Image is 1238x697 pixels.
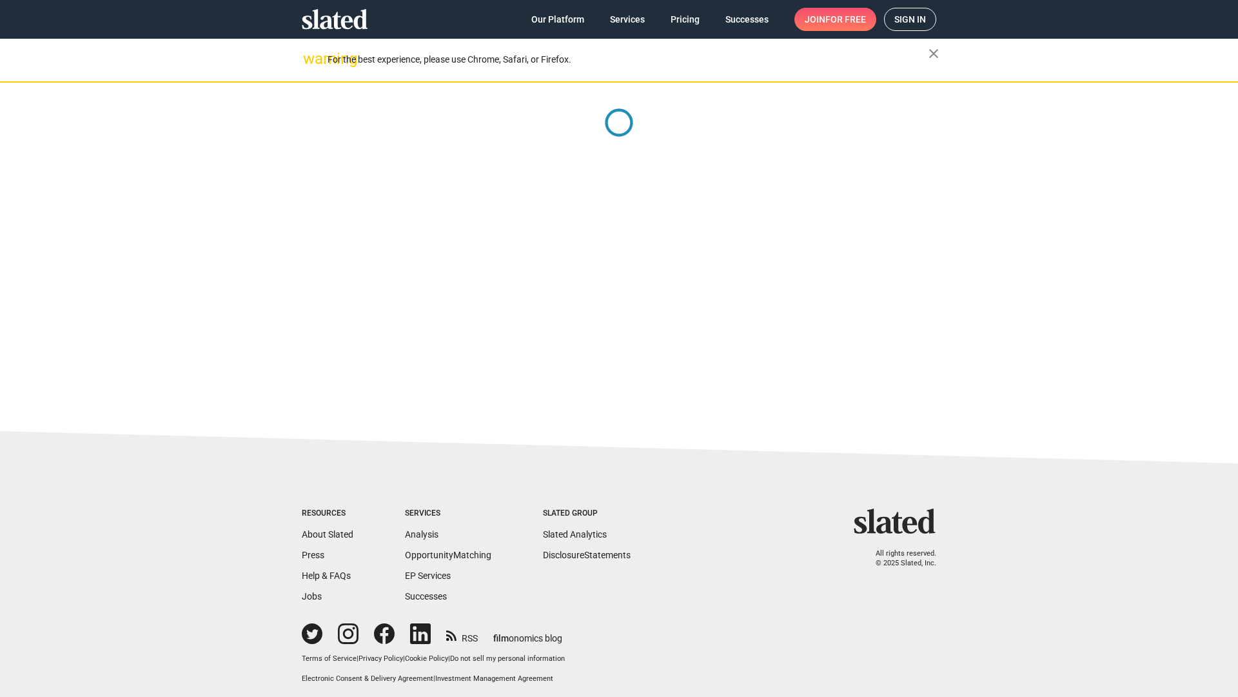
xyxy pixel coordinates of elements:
[531,8,584,31] span: Our Platform
[446,625,478,645] a: RSS
[894,8,926,30] span: Sign in
[359,654,403,663] a: Privacy Policy
[660,8,710,31] a: Pricing
[448,654,450,663] span: |
[405,550,491,560] a: OpportunityMatching
[543,550,631,560] a: DisclosureStatements
[302,509,353,519] div: Resources
[433,674,435,683] span: |
[794,8,876,31] a: Joinfor free
[403,654,405,663] span: |
[435,674,553,683] a: Investment Management Agreement
[543,529,607,540] a: Slated Analytics
[405,509,491,519] div: Services
[671,8,700,31] span: Pricing
[926,46,941,61] mat-icon: close
[302,654,357,663] a: Terms of Service
[805,8,866,31] span: Join
[302,674,433,683] a: Electronic Consent & Delivery Agreement
[303,51,319,66] mat-icon: warning
[610,8,645,31] span: Services
[302,550,324,560] a: Press
[450,654,565,664] button: Do not sell my personal information
[405,571,451,581] a: EP Services
[302,571,351,581] a: Help & FAQs
[600,8,655,31] a: Services
[543,509,631,519] div: Slated Group
[884,8,936,31] a: Sign in
[493,622,562,645] a: filmonomics blog
[302,591,322,601] a: Jobs
[357,654,359,663] span: |
[302,529,353,540] a: About Slated
[715,8,779,31] a: Successes
[521,8,594,31] a: Our Platform
[405,529,438,540] a: Analysis
[825,8,866,31] span: for free
[493,633,509,643] span: film
[405,591,447,601] a: Successes
[725,8,769,31] span: Successes
[862,549,936,568] p: All rights reserved. © 2025 Slated, Inc.
[328,51,928,68] div: For the best experience, please use Chrome, Safari, or Firefox.
[405,654,448,663] a: Cookie Policy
